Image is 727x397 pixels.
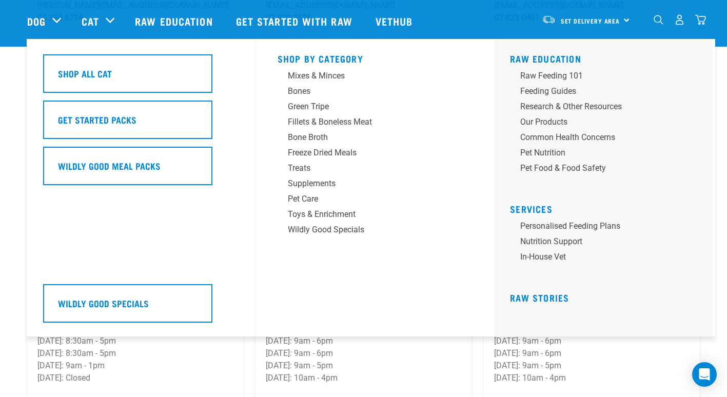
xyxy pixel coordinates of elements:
[43,284,238,330] a: Wildly Good Specials
[288,177,448,190] div: Supplements
[278,162,473,177] a: Treats
[510,147,705,162] a: Pet Nutrition
[520,101,680,113] div: Research & Other Resources
[43,101,238,147] a: Get Started Packs
[510,204,705,212] h5: Services
[510,131,705,147] a: Common Health Concerns
[58,296,149,310] h5: Wildly Good Specials
[58,159,161,172] h5: Wildly Good Meal Packs
[278,101,473,116] a: Green Tripe
[58,67,112,80] h5: Shop All Cat
[43,147,238,193] a: Wildly Good Meal Packs
[494,360,690,372] p: [DATE]: 9am - 5pm
[266,372,461,384] p: [DATE]: 10am - 4pm
[278,147,473,162] a: Freeze Dried Meals
[510,116,705,131] a: Our Products
[520,147,680,159] div: Pet Nutrition
[288,70,448,82] div: Mixes & Minces
[365,1,426,42] a: Vethub
[520,85,680,97] div: Feeding Guides
[278,224,473,239] a: Wildly Good Specials
[494,335,690,347] p: [DATE]: 9am - 6pm
[654,15,663,25] img: home-icon-1@2x.png
[58,113,136,126] h5: Get Started Packs
[494,372,690,384] p: [DATE]: 10am - 4pm
[288,116,448,128] div: Fillets & Boneless Meat
[37,347,233,360] p: [DATE]: 8:30am - 5pm
[561,19,620,23] span: Set Delivery Area
[520,162,680,174] div: Pet Food & Food Safety
[520,131,680,144] div: Common Health Concerns
[266,335,461,347] p: [DATE]: 9am - 6pm
[520,70,680,82] div: Raw Feeding 101
[288,162,448,174] div: Treats
[510,295,569,300] a: Raw Stories
[510,251,705,266] a: In-house vet
[37,372,233,384] p: [DATE]: Closed
[288,101,448,113] div: Green Tripe
[266,347,461,360] p: [DATE]: 9am - 6pm
[288,147,448,159] div: Freeze Dried Meals
[43,54,238,101] a: Shop All Cat
[288,131,448,144] div: Bone Broth
[510,235,705,251] a: Nutrition Support
[494,347,690,360] p: [DATE]: 9am - 6pm
[674,14,685,25] img: user.png
[288,208,448,221] div: Toys & Enrichment
[278,193,473,208] a: Pet Care
[278,53,473,62] h5: Shop By Category
[278,177,473,193] a: Supplements
[692,362,717,387] div: Open Intercom Messenger
[510,56,581,61] a: Raw Education
[510,162,705,177] a: Pet Food & Food Safety
[278,85,473,101] a: Bones
[288,224,448,236] div: Wildly Good Specials
[278,131,473,147] a: Bone Broth
[226,1,365,42] a: Get started with Raw
[37,335,233,347] p: [DATE]: 8:30am - 5pm
[695,14,706,25] img: home-icon@2x.png
[510,220,705,235] a: Personalised Feeding Plans
[125,1,225,42] a: Raw Education
[82,13,99,29] a: Cat
[542,15,556,24] img: van-moving.png
[288,193,448,205] div: Pet Care
[288,85,448,97] div: Bones
[278,208,473,224] a: Toys & Enrichment
[27,13,46,29] a: Dog
[278,116,473,131] a: Fillets & Boneless Meat
[510,101,705,116] a: Research & Other Resources
[266,360,461,372] p: [DATE]: 9am - 5pm
[37,360,233,372] p: [DATE]: 9am - 1pm
[510,70,705,85] a: Raw Feeding 101
[510,85,705,101] a: Feeding Guides
[278,70,473,85] a: Mixes & Minces
[520,116,680,128] div: Our Products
